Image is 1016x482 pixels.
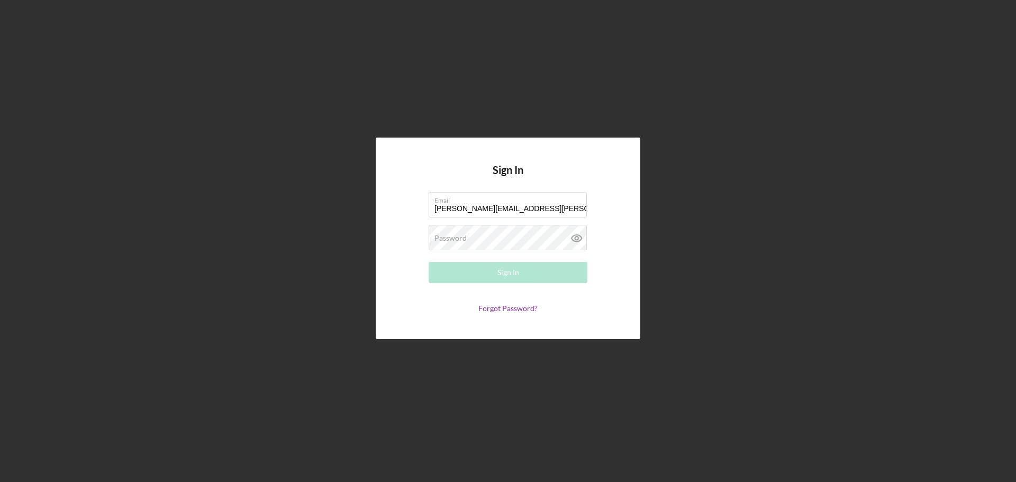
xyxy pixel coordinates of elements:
h4: Sign In [493,164,523,192]
a: Forgot Password? [478,304,538,313]
button: Sign In [429,262,587,283]
label: Email [434,193,587,204]
label: Password [434,234,467,242]
div: Sign In [497,262,519,283]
